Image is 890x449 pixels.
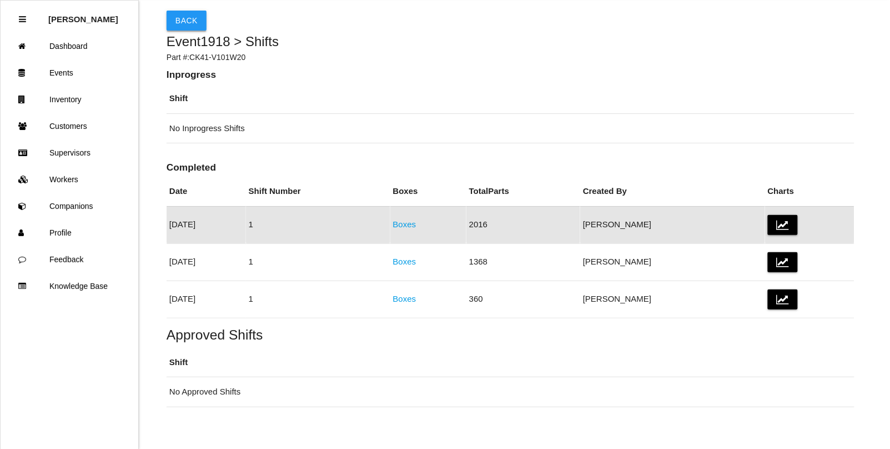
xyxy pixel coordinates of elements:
td: 1 [246,243,390,281]
td: 1 [246,281,390,318]
a: Companions [1,193,138,219]
p: Rosie Blandino [48,6,118,24]
td: 1 [246,206,390,243]
td: 2016 [466,206,580,243]
a: Workers [1,166,138,193]
th: Shift Number [246,177,390,206]
td: [PERSON_NAME] [580,206,765,243]
td: 1368 [466,243,580,281]
th: Date [167,177,246,206]
a: Inventory [1,86,138,113]
th: Total Parts [466,177,580,206]
td: 360 [466,281,580,318]
td: No Inprogress Shifts [167,113,854,143]
button: Back [167,11,207,31]
td: [DATE] [167,281,246,318]
a: Feedback [1,246,138,273]
a: Supervisors [1,139,138,166]
th: Charts [765,177,854,206]
a: Knowledge Base [1,273,138,300]
a: Boxes [393,219,416,229]
a: Boxes [393,294,416,303]
a: Dashboard [1,33,138,59]
div: Close [19,6,26,33]
a: Boxes [393,257,416,266]
td: [DATE] [167,206,246,243]
a: Profile [1,219,138,246]
td: [PERSON_NAME] [580,281,765,318]
a: Customers [1,113,138,139]
td: No Approved Shifts [167,377,854,407]
b: Inprogress [167,69,216,80]
th: Shift [167,84,854,113]
p: Part #: CK41-V101W20 [167,52,854,63]
td: [DATE] [167,243,246,281]
h4: Event 1918 > Shifts [167,34,854,49]
b: Completed [167,162,216,173]
th: Shift [167,348,854,377]
th: Created By [580,177,765,206]
td: [PERSON_NAME] [580,243,765,281]
h5: Approved Shifts [167,327,854,342]
th: Boxes [390,177,466,206]
a: Events [1,59,138,86]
